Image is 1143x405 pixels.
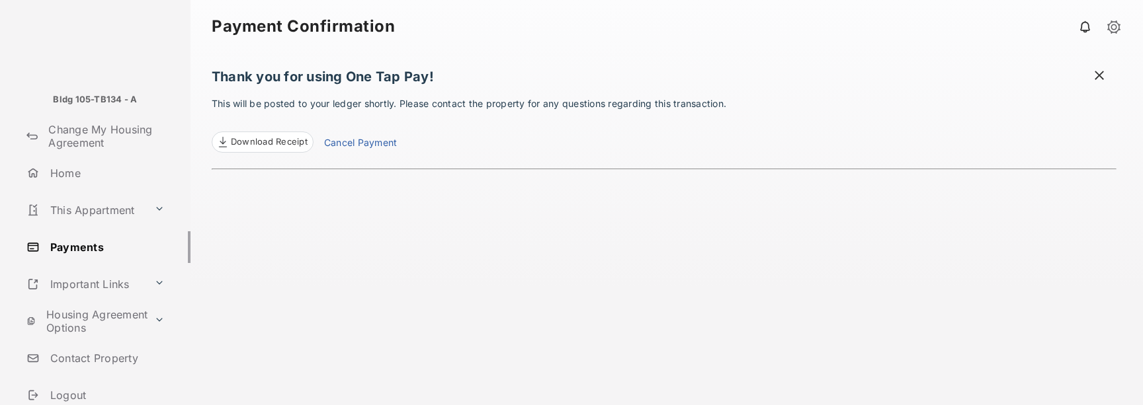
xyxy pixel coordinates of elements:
span: Download Receipt [231,135,308,149]
a: Download Receipt [212,131,314,153]
p: This will be posted to your ledger shortly. Please contact the property for any questions regardi... [212,96,1117,153]
a: This Appartment [21,194,149,226]
a: Housing Agreement Options [21,305,149,337]
h1: Thank you for using One Tap Pay! [212,69,1117,91]
a: Cancel Payment [324,135,397,153]
a: Home [21,157,190,189]
a: Contact Property [21,342,190,374]
a: Important Links [21,268,149,300]
p: Bldg 105-TB134 - A [53,93,137,106]
a: Payments [21,231,190,263]
strong: Payment Confirmation [212,18,395,34]
a: Change My Housing Agreement [21,120,190,152]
